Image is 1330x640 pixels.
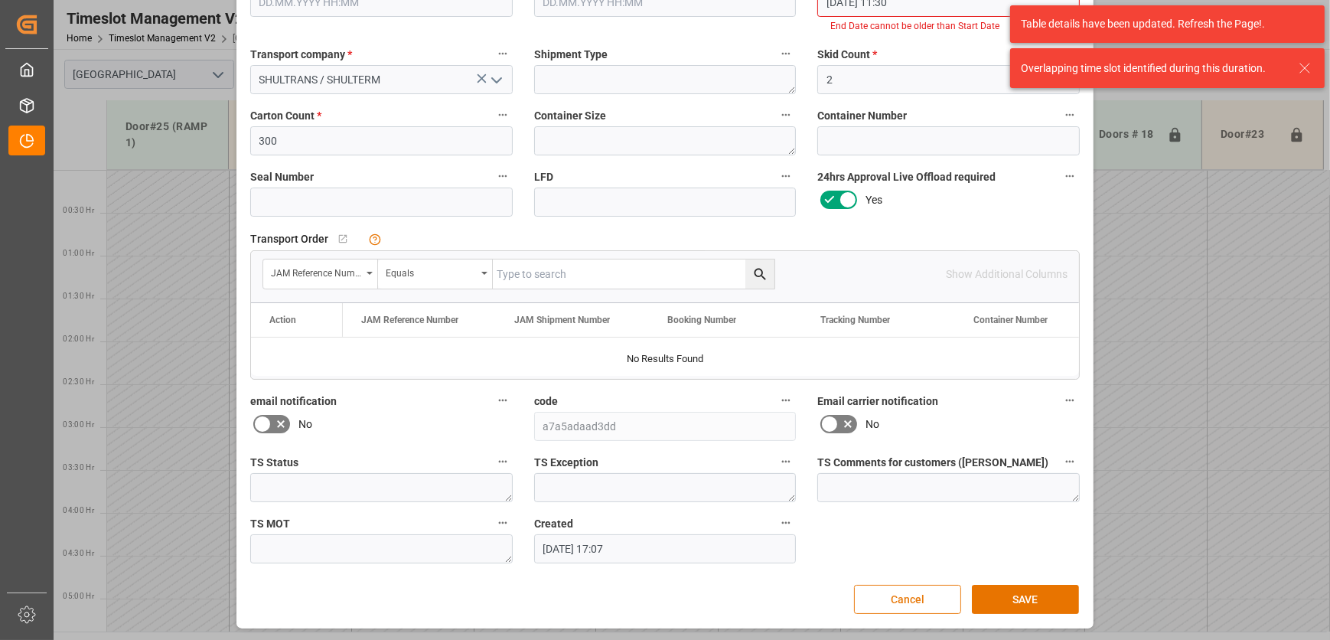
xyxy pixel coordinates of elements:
div: Overlapping time slot identified during this duration. [1021,60,1284,77]
span: TS Status [250,455,298,471]
li: End Date cannot be older than Start Date [830,19,1067,33]
button: TS Status [493,452,513,472]
input: Type to search [493,260,774,289]
button: Created [776,513,796,533]
span: No [865,416,879,433]
span: Booking Number [667,315,736,325]
span: Transport company [250,47,352,63]
button: code [776,390,796,410]
span: Yes [865,192,882,208]
span: TS Exception [534,455,598,471]
button: Container Number [1060,105,1080,125]
button: Shipment Type [776,44,796,64]
span: Seal Number [250,169,314,185]
button: email notification [493,390,513,410]
button: TS Exception [776,452,796,472]
div: JAM Reference Number [271,263,361,280]
span: LFD [534,169,553,185]
span: Carton Count [250,108,321,124]
span: email notification [250,393,337,410]
button: SAVE [972,585,1079,614]
div: Table details have been updated. Refresh the Page!. [1021,16,1302,32]
button: Carton Count * [493,105,513,125]
div: Equals [386,263,476,280]
span: Container Number [817,108,907,124]
span: JAM Shipment Number [514,315,610,325]
span: Created [534,516,573,532]
span: JAM Reference Number [361,315,458,325]
button: open menu [378,260,493,289]
button: Container Size [776,105,796,125]
button: TS Comments for customers ([PERSON_NAME]) [1060,452,1080,472]
span: No [298,416,312,433]
button: open menu [263,260,378,289]
button: Email carrier notification [1060,390,1080,410]
span: Tracking Number [820,315,890,325]
button: open menu [484,68,507,92]
span: Container Size [534,108,606,124]
button: TS MOT [493,513,513,533]
span: code [534,393,558,410]
span: Shipment Type [534,47,608,63]
button: LFD [776,166,796,186]
button: search button [745,260,774,289]
button: 24hrs Approval Live Offload required [1060,166,1080,186]
span: Email carrier notification [817,393,938,410]
span: TS Comments for customers ([PERSON_NAME]) [817,455,1048,471]
input: DD.MM.YYYY HH:MM [534,534,797,563]
button: Cancel [854,585,961,614]
button: Transport company * [493,44,513,64]
button: Seal Number [493,166,513,186]
span: Transport Order [250,231,328,247]
span: Skid Count [817,47,877,63]
span: Container Number [973,315,1048,325]
span: TS MOT [250,516,290,532]
span: 24hrs Approval Live Offload required [817,169,996,185]
div: Action [269,315,296,325]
